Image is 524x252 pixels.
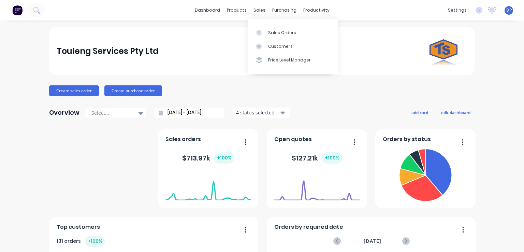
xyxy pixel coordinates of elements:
a: Price Level Manager [248,53,338,67]
span: Orders by status [383,135,431,143]
a: dashboard [191,5,223,15]
button: 4 status selected [232,108,290,118]
div: Overview [49,106,79,120]
button: Create purchase order [104,85,162,96]
button: Create sales order [49,85,99,96]
a: Customers [248,40,338,53]
div: + 100 % [85,236,105,247]
div: $ 713.97k [182,152,234,164]
div: productivity [300,5,333,15]
div: 4 status selected [236,109,279,116]
img: Factory [12,5,23,15]
button: edit dashboard [437,108,475,117]
span: [DATE] [364,237,381,245]
div: + 100 % [322,152,342,164]
span: Top customers [57,223,100,231]
div: Price Level Manager [268,57,311,63]
div: $ 127.21k [292,152,342,164]
div: 131 orders [57,236,105,247]
span: DP [506,7,512,13]
div: settings [445,5,470,15]
img: Touleng Services Pty Ltd [420,27,467,75]
a: Sales Orders [248,26,338,39]
div: purchasing [269,5,300,15]
div: + 100 % [214,152,234,164]
span: Open quotes [274,135,312,143]
button: add card [407,108,433,117]
span: Sales orders [165,135,201,143]
iframe: Intercom live chat [501,229,517,245]
div: products [223,5,250,15]
div: sales [250,5,269,15]
div: Customers [268,43,293,50]
div: Touleng Services Pty Ltd [57,44,159,58]
div: Sales Orders [268,30,296,36]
